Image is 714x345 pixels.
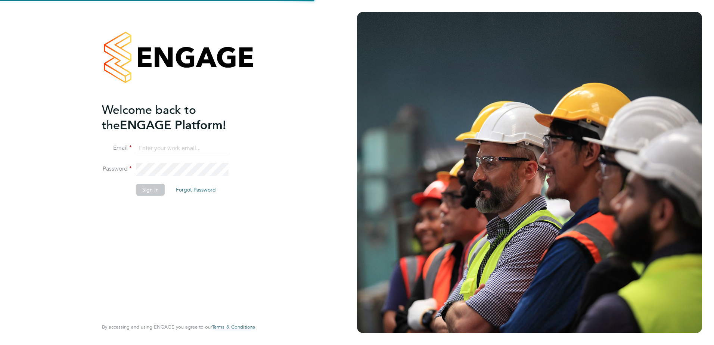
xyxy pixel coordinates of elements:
label: Password [102,165,132,173]
button: Sign In [136,184,165,196]
h2: ENGAGE Platform! [102,102,248,133]
button: Forgot Password [170,184,222,196]
input: Enter your work email... [136,142,229,155]
label: Email [102,144,132,152]
span: Welcome back to the [102,103,196,133]
span: By accessing and using ENGAGE you agree to our [102,324,255,330]
a: Terms & Conditions [212,324,255,330]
